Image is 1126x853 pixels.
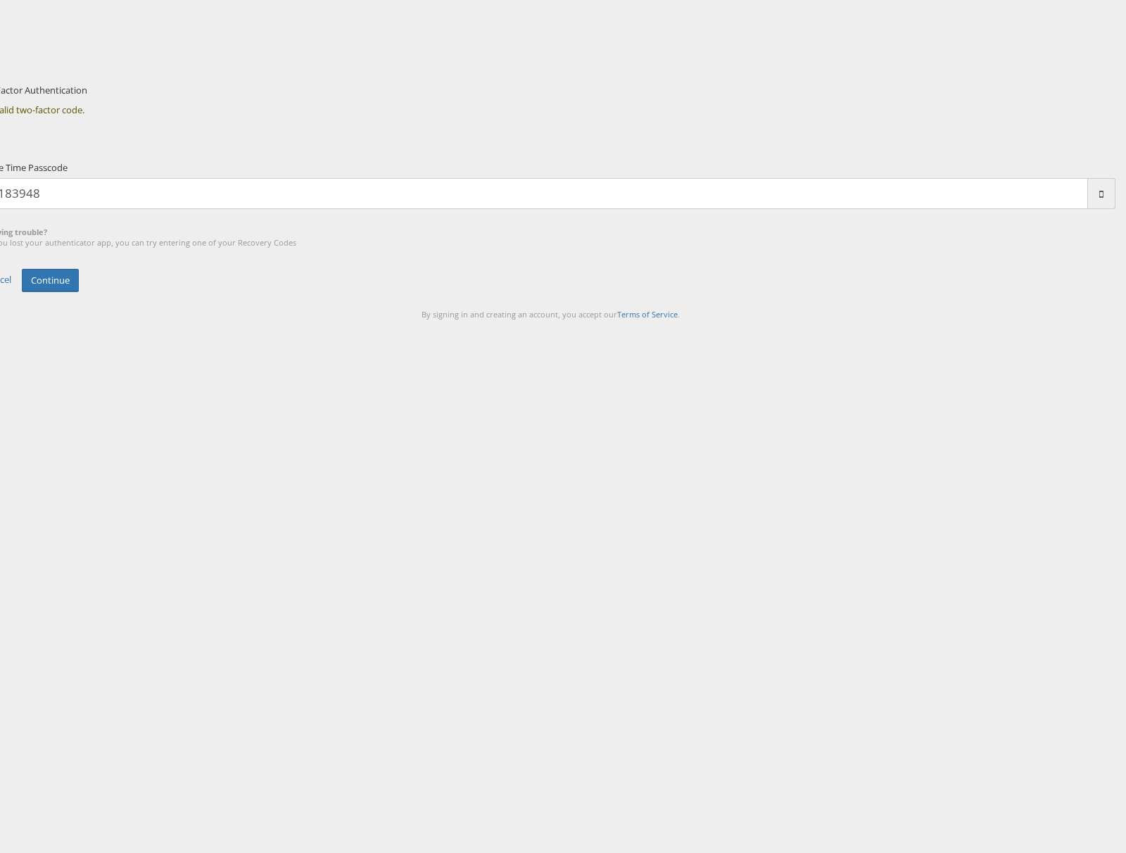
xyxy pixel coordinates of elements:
a: Terms of Service [617,309,678,320]
button: Continue [22,269,79,292]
